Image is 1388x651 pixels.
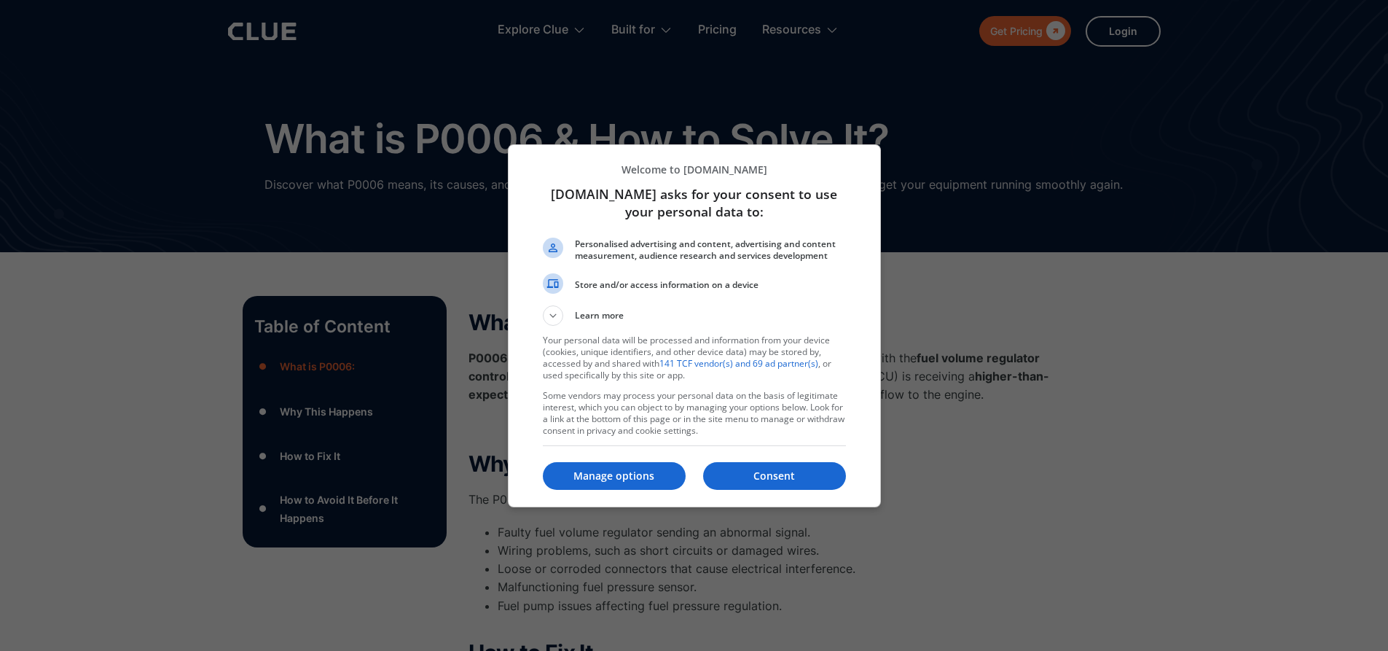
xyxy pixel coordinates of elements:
[508,144,881,507] div: getclue.com asks for your consent to use your personal data to:
[543,390,846,437] p: Some vendors may process your personal data on the basis of legitimate interest, which you can ob...
[575,238,846,262] span: Personalised advertising and content, advertising and content measurement, audience research and ...
[703,469,846,483] p: Consent
[543,335,846,381] p: Your personal data will be processed and information from your device (cookies, unique identifier...
[543,185,846,220] h1: [DOMAIN_NAME] asks for your consent to use your personal data to:
[575,279,846,291] span: Store and/or access information on a device
[543,305,846,326] button: Learn more
[543,462,686,490] button: Manage options
[543,163,846,176] p: Welcome to [DOMAIN_NAME]
[575,309,624,326] span: Learn more
[703,462,846,490] button: Consent
[659,357,818,370] a: 141 TCF vendor(s) and 69 ad partner(s)
[543,469,686,483] p: Manage options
